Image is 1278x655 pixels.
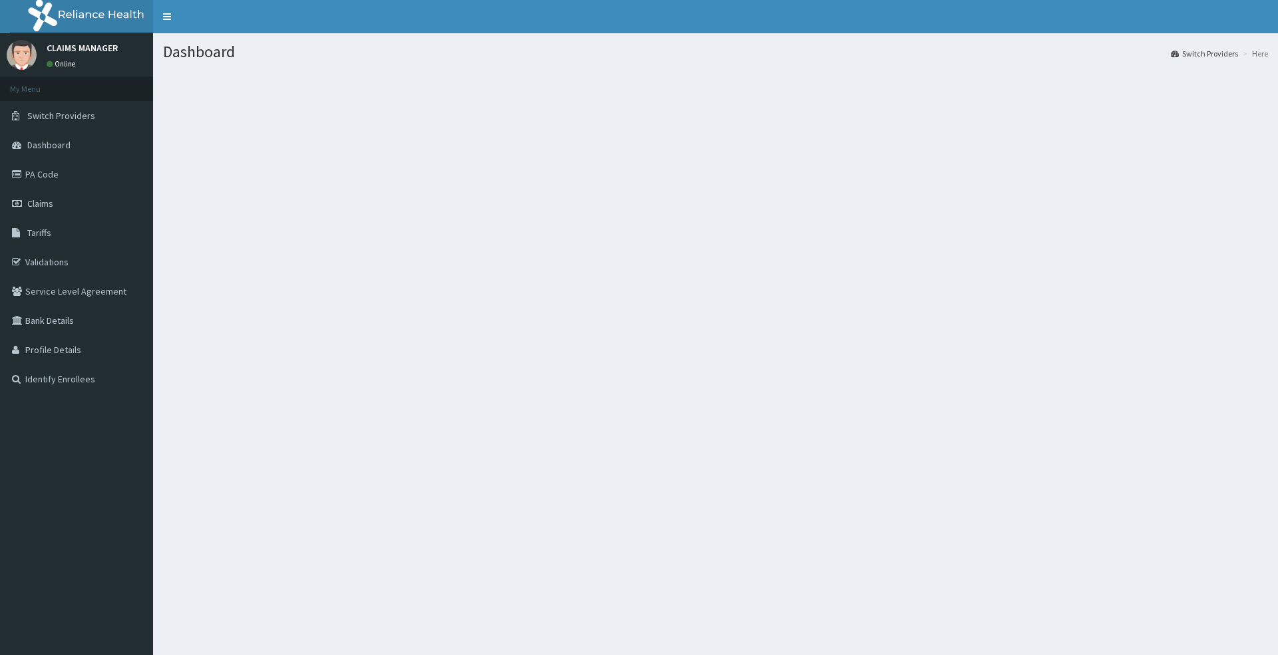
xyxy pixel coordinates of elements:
[27,227,51,239] span: Tariffs
[47,59,79,68] a: Online
[27,110,95,122] span: Switch Providers
[1239,48,1268,59] li: Here
[1171,48,1238,59] a: Switch Providers
[163,43,1268,61] h1: Dashboard
[47,43,118,53] p: CLAIMS MANAGER
[27,139,71,151] span: Dashboard
[27,197,53,209] span: Claims
[7,40,37,70] img: User Image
